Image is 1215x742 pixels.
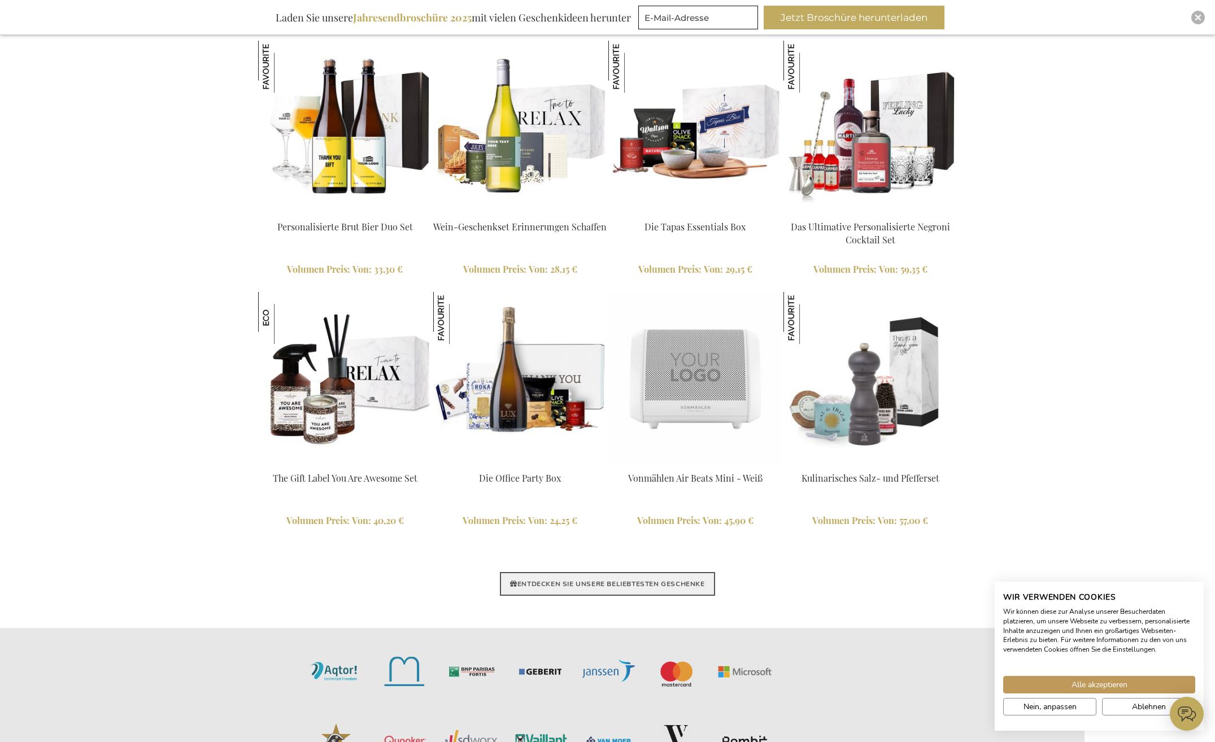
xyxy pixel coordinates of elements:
a: Volumen Preis: Von 45,90 € [608,514,782,527]
span: Volumen Preis: [463,263,526,275]
img: Personalised White Wine [433,41,607,215]
a: Wein-Geschenkset Erinnerungen Schaffen [433,221,607,233]
span: 28,15 € [550,263,577,275]
p: Wir können diese zur Analyse unserer Besucherdaten platzieren, um unsere Webseite zu verbessern, ... [1003,607,1195,654]
a: Kulinarisches Salz- und Pfefferset [802,472,939,484]
span: 59,35 € [900,263,927,275]
a: Das Ultimative Personalisierte Negroni Cocktail Set [791,221,950,246]
img: Kulinarisches Salz- und Pfefferset [783,292,957,466]
img: Die Tapas Essentials Box [608,41,660,93]
span: 45,90 € [724,514,754,526]
button: Alle verweigern cookies [1102,698,1195,715]
a: The Office Party Box Die Office Party Box [433,458,607,469]
button: cookie Einstellungen anpassen [1003,698,1096,715]
a: Volumen Preis: Von 24,25 € [433,514,607,527]
a: Volumen Preis: Von 29,15 € [608,263,782,276]
span: Von [529,263,548,275]
span: Von [704,263,723,275]
a: Kulinarisches Salz- und Pfefferset Kulinarisches Salz- und Pfefferset [783,458,957,469]
span: 57,00 € [899,514,928,526]
input: E-Mail-Adresse [638,6,758,29]
img: The Gift Label You Are Awesome Set [258,292,310,344]
a: Personalised White Wine [433,207,607,217]
h2: Wir verwenden Cookies [1003,592,1195,603]
span: Nein, anpassen [1024,701,1077,713]
div: Close [1191,11,1205,24]
img: Personalised Champagne Beer [258,41,432,215]
span: Volumen Preis: [812,514,876,526]
span: Von [878,514,897,526]
a: ENTDECKEN SIE UNSERE BELIEBTESTEN GESCHENKE [500,572,715,596]
img: Die Tapas Essentials Box [608,41,782,215]
span: Von [703,514,722,526]
a: The Gift Label You Are Awesome Set The Gift Label You Are Awesome Set [258,458,432,469]
img: Close [1195,14,1201,21]
a: Personalisierte Brut Bier Duo Set [277,221,413,233]
form: marketing offers and promotions [638,6,761,33]
span: Volumen Preis: [813,263,877,275]
img: The Office Party Box [433,292,607,466]
a: Volumen Preis: Von 59,35 € [783,263,957,276]
a: Vonmahlen Air Beats Mini [608,458,782,469]
span: Von [528,514,547,526]
b: Jahresendbroschüre 2025 [353,11,472,24]
span: 24,25 € [550,514,577,526]
a: Personalised Champagne Beer Personalisierte Brut Bier Duo Set [258,207,432,217]
a: Die Tapas Essentials Box Die Tapas Essentials Box [608,207,782,217]
button: Jetzt Broschüre herunterladen [764,6,944,29]
span: Volumen Preis: [287,263,350,275]
button: Akzeptieren Sie alle cookies [1003,676,1195,693]
span: Von [352,514,371,526]
span: Ablehnen [1132,701,1166,713]
span: Volumen Preis: [638,263,702,275]
img: Personalisierte Brut Bier Duo Set [258,41,310,93]
img: The Gift Label You Are Awesome Set [258,292,432,466]
img: Vonmahlen Air Beats Mini [608,292,782,466]
span: Von [352,263,372,275]
span: Volumen Preis: [637,514,700,526]
span: Alle akzeptieren [1072,679,1127,691]
a: Die Office Party Box [479,472,561,484]
span: 33,30 € [374,263,403,275]
img: The Ultimate Personalized Negroni Cocktail Set [783,41,957,215]
a: Volumen Preis: Von 40,20 € [258,514,432,527]
a: Vonmählen Air Beats Mini - Weiß [628,472,763,484]
img: Kulinarisches Salz- und Pfefferset [783,292,835,344]
span: 29,15 € [725,263,752,275]
img: Die Office Party Box [433,292,485,344]
a: Volumen Preis: Von 57,00 € [783,514,957,527]
span: Volumen Preis: [286,514,350,526]
span: Volumen Preis: [463,514,526,526]
a: The Ultimate Personalized Negroni Cocktail Set Das Ultimative Personalisierte Negroni Cocktail Set [783,207,957,217]
iframe: belco-activator-frame [1170,697,1204,731]
a: Volumen Preis: Von 33,30 € [258,263,432,276]
span: Von [879,263,898,275]
img: Das Ultimative Personalisierte Negroni Cocktail Set [783,41,835,93]
a: Die Tapas Essentials Box [644,221,746,233]
a: Volumen Preis: Von 28,15 € [433,263,607,276]
span: 40,20 € [373,514,404,526]
div: Laden Sie unsere mit vielen Geschenkideen herunter [271,6,636,29]
a: The Gift Label You Are Awesome Set [273,472,417,484]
